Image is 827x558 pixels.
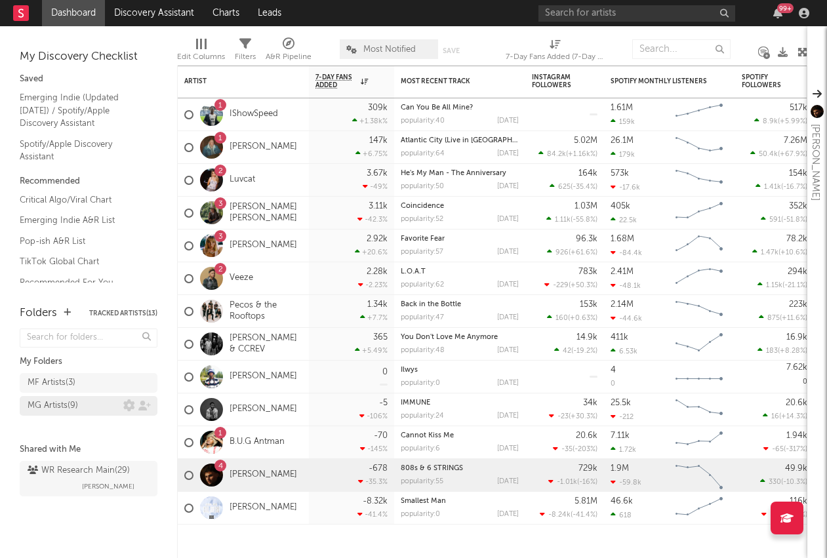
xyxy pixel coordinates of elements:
div: Coincidence [401,203,519,210]
div: popularity: 64 [401,150,445,157]
svg: Chart title [670,426,729,459]
div: 20.6k [576,431,597,440]
span: -317 % [786,446,805,453]
div: +5.49 % [355,346,388,355]
div: IMMUNE [401,399,519,407]
a: [PERSON_NAME] [230,404,297,415]
svg: Chart title [670,492,729,525]
div: 0 [742,361,807,393]
div: MG Artists ( 9 ) [28,398,78,414]
span: +30.3 % [571,413,595,420]
div: 1.34k [367,300,388,309]
div: 0 [382,368,388,376]
div: ( ) [544,281,597,289]
div: 405k [611,202,630,210]
div: ( ) [763,445,807,453]
div: 1.03M [575,202,597,210]
div: [DATE] [497,445,519,452]
div: -41.4 % [357,510,388,519]
div: Edit Columns [177,33,225,71]
div: ( ) [547,248,597,256]
div: Saved [20,71,157,87]
div: popularity: 0 [401,380,440,387]
div: 783k [578,268,597,276]
div: Artist [184,77,283,85]
div: Can You Be All Mine? [401,104,519,111]
div: Atlantic City (Live in Jersey) [feat. Bruce Springsteen and Kings of Leon] [401,137,519,144]
a: Spotify/Apple Discovery Assistant [20,137,144,164]
div: -5 [379,399,388,407]
div: ( ) [752,248,807,256]
input: Search... [632,39,731,59]
div: 573k [611,169,629,178]
div: -48.1k [611,281,641,290]
div: [DATE] [497,281,519,289]
div: 5.81M [575,497,597,506]
div: [DATE] [497,314,519,321]
div: Filters [235,49,256,65]
svg: Chart title [670,295,729,328]
div: 3.11k [369,202,388,210]
div: popularity: 47 [401,314,444,321]
a: Pop-ish A&R List [20,234,144,249]
div: ( ) [549,412,597,420]
span: Most Notified [363,45,416,54]
div: WR Research Main ( 29 ) [28,463,130,479]
span: -1.01k [557,479,577,486]
div: 2.41M [611,268,634,276]
div: +20.6 % [355,248,388,256]
span: +14.3 % [781,413,805,420]
div: 2.28k [367,268,388,276]
div: ( ) [757,281,807,289]
div: 7-Day Fans Added (7-Day Fans Added) [506,33,604,71]
div: popularity: 62 [401,281,444,289]
span: -8.24k [548,511,571,519]
span: -41.4 % [573,511,595,519]
span: -51.8 % [783,216,805,224]
a: Luvcat [230,174,255,186]
span: 330 [769,479,781,486]
div: ( ) [756,182,807,191]
svg: Chart title [670,98,729,131]
div: 20.6k [786,399,807,407]
div: 0 [611,380,615,388]
div: 49.9k [785,464,807,473]
a: Ilwys [401,367,418,374]
a: MG Artists(9) [20,396,157,416]
div: 99 + [777,3,794,13]
div: 365 [373,333,388,342]
div: -44.6k [611,314,642,323]
span: 50.4k [759,151,778,158]
span: +0.63 % [570,315,595,322]
div: MF Artists ( 3 ) [28,375,75,391]
div: 223k [789,300,807,309]
svg: Chart title [670,393,729,426]
div: ( ) [761,215,807,224]
div: 309k [368,104,388,112]
a: TikTok Global Chart [20,254,144,269]
a: He's My Man - The Anniversary [401,170,506,177]
a: IShowSpeed [230,109,278,120]
div: 16.9k [786,333,807,342]
div: 96.3k [576,235,597,243]
div: 1.68M [611,235,634,243]
div: A&R Pipeline [266,49,312,65]
div: ( ) [759,313,807,322]
div: [DATE] [497,380,519,387]
div: ( ) [750,149,807,158]
div: -42.3 % [357,215,388,224]
span: -16.7 % [783,184,805,191]
svg: Chart title [670,262,729,295]
a: [PERSON_NAME] [230,371,297,382]
div: +7.7 % [360,313,388,322]
div: 3.67k [367,169,388,178]
div: -145 % [360,445,388,453]
span: 1.47k [761,249,778,256]
div: Recommended [20,174,157,189]
span: +11.6 % [782,315,805,322]
span: -10.3 % [783,479,805,486]
div: Favorite Fear [401,235,519,243]
a: L.O.A.T [401,268,426,275]
div: ( ) [548,477,597,486]
div: My Folders [20,354,157,370]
